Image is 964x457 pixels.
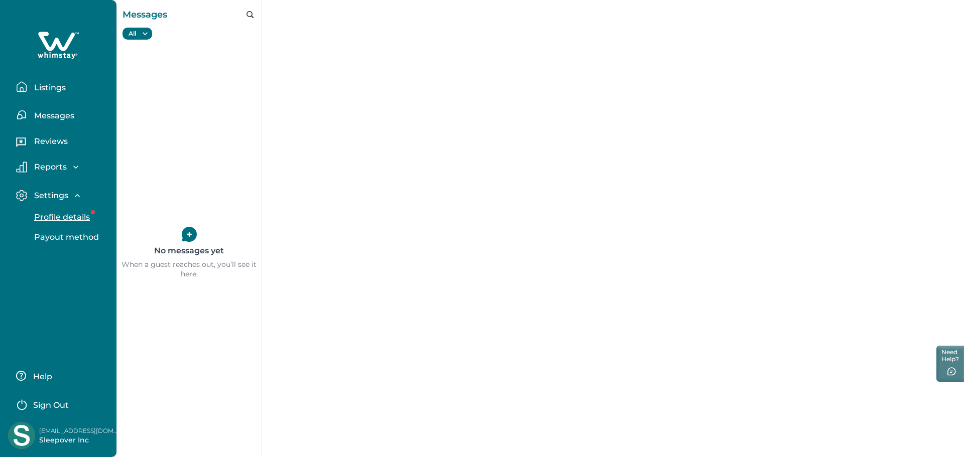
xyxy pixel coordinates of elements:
p: [EMAIL_ADDRESS][DOMAIN_NAME] [39,426,119,436]
button: Sign Out [16,394,105,414]
button: Messages [16,105,108,125]
button: search-icon [247,11,254,18]
p: Messages [31,111,74,121]
button: Profile details [23,207,115,227]
button: Payout method [23,227,115,247]
p: Help [30,372,52,382]
p: Messages [123,7,167,22]
p: No messages yet [154,242,224,260]
p: Settings [31,191,68,201]
button: All [123,28,152,40]
button: Reports [16,162,108,173]
p: Payout method [31,232,99,242]
p: Sleepover Inc [39,435,119,445]
div: Settings [16,207,108,247]
button: Help [16,366,105,386]
p: When a guest reaches out, you’ll see it here. [116,260,262,279]
button: Listings [16,77,108,97]
p: Reports [31,162,67,172]
p: Listings [31,83,66,93]
button: Reviews [16,133,108,153]
button: Settings [16,190,108,201]
p: Reviews [31,136,68,146]
p: Profile details [31,212,90,222]
img: Whimstay Host [8,422,35,449]
p: Sign Out [33,400,69,410]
